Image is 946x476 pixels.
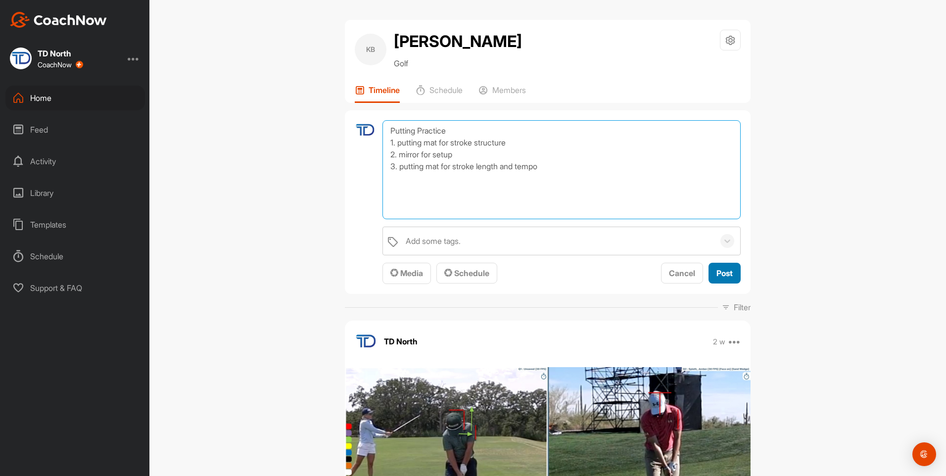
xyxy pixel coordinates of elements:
span: Schedule [444,268,489,278]
p: Golf [394,57,522,69]
div: Home [5,86,145,110]
div: Open Intercom Messenger [912,442,936,466]
p: Members [492,85,526,95]
div: Activity [5,149,145,174]
div: Library [5,181,145,205]
p: Timeline [369,85,400,95]
button: Post [709,263,741,284]
img: avatar [355,120,375,141]
span: Cancel [669,268,695,278]
div: KB [355,34,386,65]
div: CoachNow [38,61,83,69]
div: Support & FAQ [5,276,145,300]
button: Schedule [436,263,497,284]
div: Schedule [5,244,145,269]
span: Media [390,268,423,278]
div: Templates [5,212,145,237]
button: Cancel [661,263,703,284]
img: avatar [355,331,377,352]
div: TD North [38,49,83,57]
p: Schedule [429,85,463,95]
button: Media [382,263,431,284]
p: 2 w [713,337,725,347]
img: square_a2c626d8416b12200a2ebc46ed2e55fa.jpg [10,48,32,69]
span: Post [716,268,733,278]
p: Filter [734,301,751,313]
img: CoachNow [10,12,107,28]
div: Feed [5,117,145,142]
div: Add some tags. [406,235,461,247]
h2: [PERSON_NAME] [394,30,522,53]
p: TD North [384,335,418,347]
textarea: Putting Practice 1. putting mat for stroke structure 2. mirror for setup 3. putting mat for strok... [382,120,741,219]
